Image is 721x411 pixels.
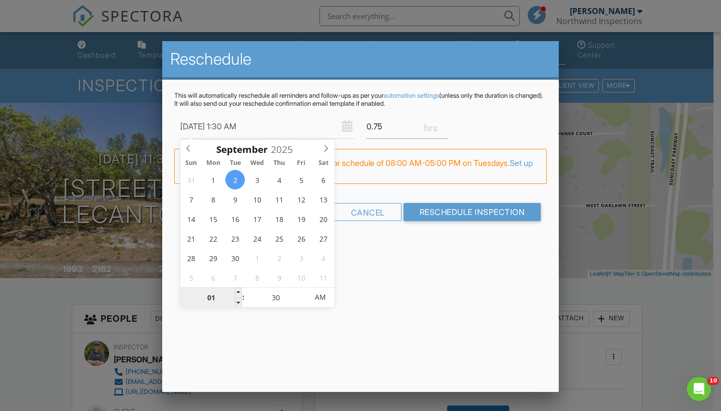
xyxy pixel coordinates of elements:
span: September 21, 2025 [181,229,201,248]
span: Thu [268,160,290,166]
span: October 8, 2025 [247,268,267,287]
span: October 2, 2025 [269,248,289,268]
span: September 6, 2025 [313,170,333,189]
span: Sat [312,160,334,166]
span: Mon [202,160,224,166]
span: September 24, 2025 [247,229,267,248]
span: September 9, 2025 [225,189,245,209]
span: September 14, 2025 [181,209,201,229]
span: September 22, 2025 [203,229,223,248]
span: September 17, 2025 [247,209,267,229]
span: September 10, 2025 [247,189,267,209]
span: September 18, 2025 [269,209,289,229]
span: October 4, 2025 [313,248,333,268]
span: September 20, 2025 [313,209,333,229]
span: September 23, 2025 [225,229,245,248]
span: September 3, 2025 [247,170,267,189]
span: September 13, 2025 [313,189,333,209]
span: September 8, 2025 [203,189,223,209]
a: automation settings [384,92,439,99]
p: This will automatically reschedule all reminders and follow-ups as per your (unless only the dura... [174,92,547,108]
span: Sun [180,160,202,166]
span: Click to toggle [306,287,334,307]
span: October 6, 2025 [203,268,223,287]
span: : [242,287,245,307]
div: Cancel [334,203,402,221]
h2: Reschedule [170,49,551,69]
span: September 12, 2025 [291,189,311,209]
input: Scroll to increment [180,288,242,308]
span: September 19, 2025 [291,209,311,229]
span: September 7, 2025 [181,189,201,209]
span: October 1, 2025 [247,248,267,268]
span: September 25, 2025 [269,229,289,248]
input: Scroll to increment [245,288,306,308]
input: Reschedule Inspection [404,203,541,221]
span: September 27, 2025 [313,229,333,248]
span: September 29, 2025 [203,248,223,268]
span: September 4, 2025 [269,170,289,189]
span: October 7, 2025 [225,268,245,287]
span: 10 [707,377,719,385]
span: September 16, 2025 [225,209,245,229]
span: September 1, 2025 [203,170,223,189]
span: Scroll to increment [216,145,268,154]
span: October 9, 2025 [269,268,289,287]
span: September 15, 2025 [203,209,223,229]
span: October 5, 2025 [181,268,201,287]
div: FYI: This is outside [PERSON_NAME] regular schedule of 08:00 AM-05:00 PM on Tuesdays. [174,149,547,184]
span: September 11, 2025 [269,189,289,209]
span: Fri [290,160,312,166]
span: Tue [224,160,246,166]
span: August 31, 2025 [181,170,201,189]
span: September 5, 2025 [291,170,311,189]
iframe: Intercom live chat [687,377,711,401]
input: Scroll to increment [268,143,301,156]
span: September 30, 2025 [225,248,245,268]
span: September 2, 2025 [225,170,245,189]
span: September 28, 2025 [181,248,201,268]
span: Wed [246,160,268,166]
span: September 26, 2025 [291,229,311,248]
span: October 11, 2025 [313,268,333,287]
span: October 3, 2025 [291,248,311,268]
span: October 10, 2025 [291,268,311,287]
